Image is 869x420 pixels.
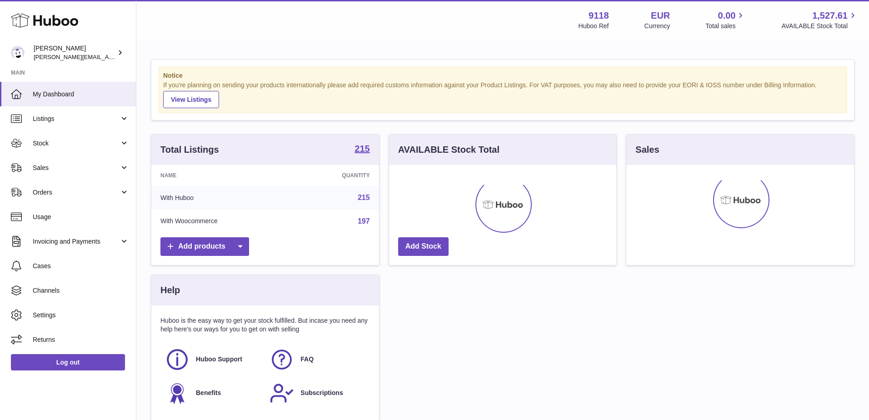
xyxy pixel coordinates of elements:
div: [PERSON_NAME] [34,44,115,61]
span: Huboo Support [196,355,242,364]
a: Huboo Support [165,347,260,372]
span: Settings [33,311,129,320]
p: Huboo is the easy way to get your stock fulfilled. But incase you need any help here's our ways f... [160,316,370,334]
strong: Notice [163,71,842,80]
div: Currency [644,22,670,30]
a: FAQ [270,347,365,372]
th: Quantity [293,165,379,186]
span: Benefits [196,389,221,397]
h3: Total Listings [160,144,219,156]
a: Log out [11,354,125,370]
a: 215 [355,144,370,155]
a: Benefits [165,381,260,405]
span: Channels [33,286,129,295]
span: Listings [33,115,120,123]
div: Huboo Ref [579,22,609,30]
span: Usage [33,213,129,221]
td: With Woocommerce [151,210,293,233]
th: Name [151,165,293,186]
td: With Huboo [151,186,293,210]
span: Stock [33,139,120,148]
a: Add products [160,237,249,256]
span: Orders [33,188,120,197]
span: 1,527.61 [812,10,848,22]
strong: 215 [355,144,370,153]
span: Total sales [705,22,746,30]
h3: Sales [635,144,659,156]
a: Subscriptions [270,381,365,405]
span: My Dashboard [33,90,129,99]
img: freddie.sawkins@czechandspeake.com [11,46,25,60]
h3: AVAILABLE Stock Total [398,144,499,156]
span: 0.00 [718,10,736,22]
a: 197 [358,217,370,225]
span: AVAILABLE Stock Total [781,22,858,30]
a: 0.00 Total sales [705,10,746,30]
span: FAQ [300,355,314,364]
div: If you're planning on sending your products internationally please add required customs informati... [163,81,842,108]
strong: 9118 [589,10,609,22]
a: 1,527.61 AVAILABLE Stock Total [781,10,858,30]
span: Cases [33,262,129,270]
span: [PERSON_NAME][EMAIL_ADDRESS][PERSON_NAME][DOMAIN_NAME] [34,53,231,60]
strong: EUR [651,10,670,22]
a: 215 [358,194,370,201]
span: Sales [33,164,120,172]
a: View Listings [163,91,219,108]
h3: Help [160,284,180,296]
span: Returns [33,335,129,344]
span: Subscriptions [300,389,343,397]
a: Add Stock [398,237,449,256]
span: Invoicing and Payments [33,237,120,246]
